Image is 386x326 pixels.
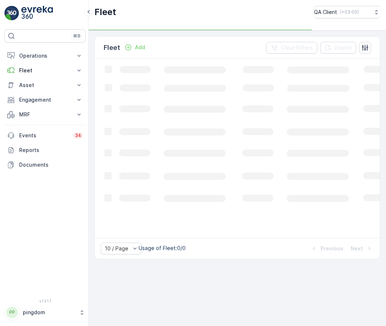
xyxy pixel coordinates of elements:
[19,52,71,59] p: Operations
[19,161,83,169] p: Documents
[4,93,86,107] button: Engagement
[19,146,83,154] p: Reports
[4,128,86,143] a: Events34
[73,33,81,39] p: ⌘B
[19,111,71,118] p: MRF
[4,107,86,122] button: MRF
[335,44,352,51] p: Export
[320,42,356,54] button: Export
[321,245,343,252] p: Previous
[314,6,380,18] button: QA Client(+03:00)
[94,6,116,18] p: Fleet
[122,43,148,52] button: Add
[23,309,75,316] p: pingdom
[4,299,86,303] span: v 1.51.1
[340,9,359,15] p: ( +03:00 )
[19,132,69,139] p: Events
[75,133,81,138] p: 34
[4,78,86,93] button: Asset
[6,307,18,318] div: PP
[19,96,71,104] p: Engagement
[4,6,19,21] img: logo
[135,44,145,51] p: Add
[19,67,71,74] p: Fleet
[310,244,344,253] button: Previous
[4,63,86,78] button: Fleet
[19,81,71,89] p: Asset
[4,143,86,157] a: Reports
[314,8,337,16] p: QA Client
[350,244,374,253] button: Next
[21,6,53,21] img: logo_light-DOdMpM7g.png
[4,157,86,172] a: Documents
[4,48,86,63] button: Operations
[351,245,363,252] p: Next
[104,43,120,53] p: Fleet
[4,305,86,320] button: PPpingdom
[266,42,317,54] button: Clear Filters
[281,44,313,51] p: Clear Filters
[139,245,186,252] p: Usage of Fleet : 0/0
